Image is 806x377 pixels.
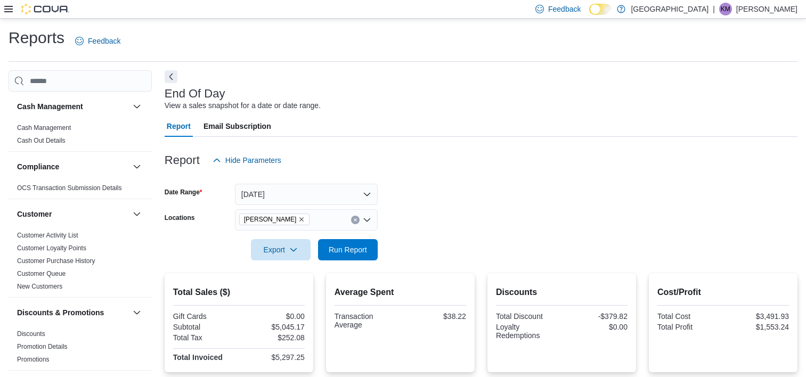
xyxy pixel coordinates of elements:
button: Remove Aurora Cannabis from selection in this group [298,216,305,223]
div: View a sales snapshot for a date or date range. [165,100,321,111]
div: Loyalty Redemptions [496,323,560,340]
h2: Average Spent [335,286,466,299]
span: Customer Loyalty Points [17,244,86,252]
button: Customer [131,208,143,220]
button: Open list of options [363,216,371,224]
p: [PERSON_NAME] [736,3,797,15]
button: Discounts & Promotions [17,307,128,318]
div: $3,491.93 [725,312,789,321]
button: [DATE] [235,184,378,205]
h3: Compliance [17,161,59,172]
a: Customer Loyalty Points [17,244,86,252]
div: Discounts & Promotions [9,327,152,370]
span: Run Report [329,244,367,255]
input: Dark Mode [589,4,612,15]
button: Next [165,70,177,83]
button: Export [251,239,311,260]
h3: Customer [17,209,52,219]
a: Cash Management [17,124,71,132]
h3: Discounts & Promotions [17,307,104,318]
button: Clear input [351,216,360,224]
button: Hide Parameters [208,150,286,171]
div: Cash Management [9,121,152,151]
div: Total Cost [657,312,721,321]
a: Promotions [17,356,50,363]
button: Cash Management [17,101,128,112]
div: Total Profit [657,323,721,331]
a: Customer Queue [17,270,66,277]
span: Email Subscription [203,116,271,137]
button: Customer [17,209,128,219]
div: $5,297.25 [241,353,305,362]
div: Kevin McLeod [719,3,732,15]
span: Promotions [17,355,50,364]
a: Customer Activity List [17,232,78,239]
div: Gift Cards [173,312,237,321]
label: Locations [165,214,195,222]
div: Total Tax [173,333,237,342]
span: Report [167,116,191,137]
div: Transaction Average [335,312,398,329]
span: [PERSON_NAME] [244,214,297,225]
a: Promotion Details [17,343,68,350]
div: Total Discount [496,312,560,321]
h2: Discounts [496,286,628,299]
div: $1,553.24 [725,323,789,331]
div: Compliance [9,182,152,199]
p: [GEOGRAPHIC_DATA] [631,3,709,15]
button: Compliance [17,161,128,172]
span: Aurora Cannabis [239,214,310,225]
p: | [713,3,715,15]
span: KM [721,3,730,15]
div: $0.00 [241,312,305,321]
h3: End Of Day [165,87,225,100]
div: $252.08 [241,333,305,342]
a: OCS Transaction Submission Details [17,184,122,192]
div: $5,045.17 [241,323,305,331]
button: Run Report [318,239,378,260]
div: $0.00 [564,323,628,331]
span: Export [257,239,304,260]
button: Cash Management [131,100,143,113]
h3: Cash Management [17,101,83,112]
h1: Reports [9,27,64,48]
a: Customer Purchase History [17,257,95,265]
h2: Total Sales ($) [173,286,305,299]
h2: Cost/Profit [657,286,789,299]
a: Cash Out Details [17,137,66,144]
div: $38.22 [402,312,466,321]
img: Cova [21,4,69,14]
h3: Report [165,154,200,167]
label: Date Range [165,188,202,196]
a: New Customers [17,283,62,290]
span: Feedback [548,4,581,14]
span: Feedback [88,36,120,46]
a: Discounts [17,330,45,338]
a: Feedback [71,30,125,52]
strong: Total Invoiced [173,353,223,362]
div: -$379.82 [564,312,628,321]
span: Cash Out Details [17,136,66,145]
span: New Customers [17,282,62,291]
div: Customer [9,229,152,297]
span: Hide Parameters [225,155,281,166]
span: Customer Activity List [17,231,78,240]
div: Subtotal [173,323,237,331]
button: Compliance [131,160,143,173]
button: Discounts & Promotions [131,306,143,319]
